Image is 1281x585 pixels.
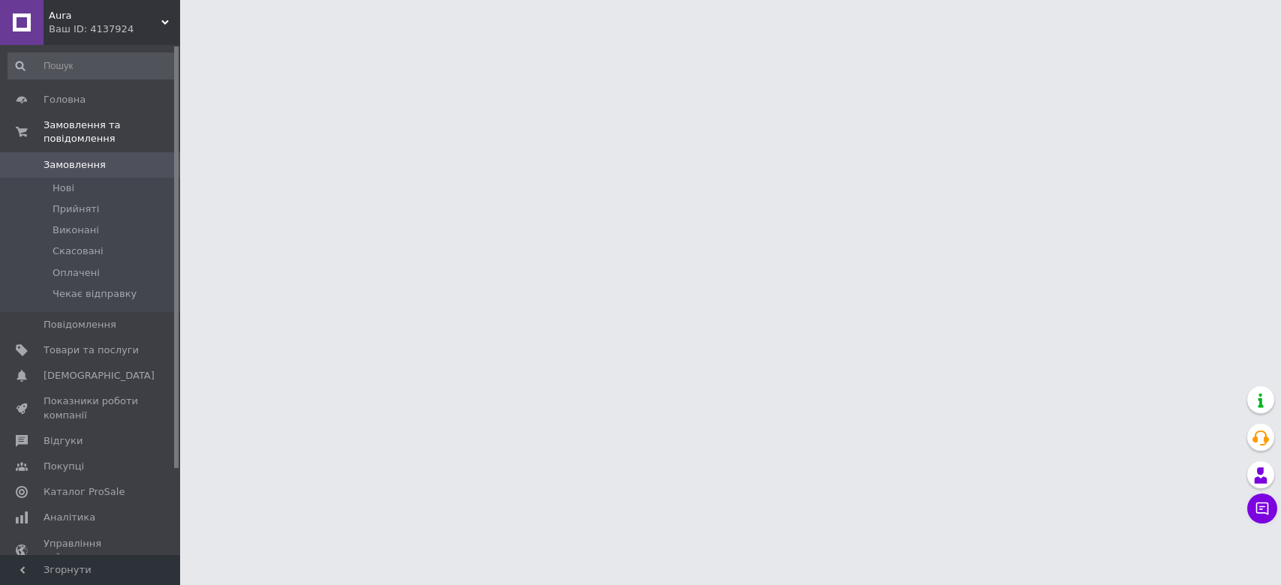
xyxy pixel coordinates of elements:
[44,434,83,448] span: Відгуки
[44,118,180,145] span: Замовлення та повідомлення
[44,93,86,106] span: Головна
[49,22,180,36] div: Ваш ID: 4137924
[44,511,95,524] span: Аналітика
[44,343,139,357] span: Товари та послуги
[44,318,116,331] span: Повідомлення
[44,369,155,382] span: [DEMOGRAPHIC_DATA]
[44,394,139,421] span: Показники роботи компанії
[53,202,99,216] span: Прийняті
[44,485,125,499] span: Каталог ProSale
[1247,493,1277,523] button: Чат з покупцем
[53,223,99,237] span: Виконані
[53,181,74,195] span: Нові
[49,9,161,22] span: Aura
[53,287,137,301] span: Чекає відправку
[44,537,139,564] span: Управління сайтом
[53,244,104,258] span: Скасовані
[8,52,176,79] input: Пошук
[53,266,100,280] span: Оплачені
[44,158,106,172] span: Замовлення
[44,460,84,473] span: Покупці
